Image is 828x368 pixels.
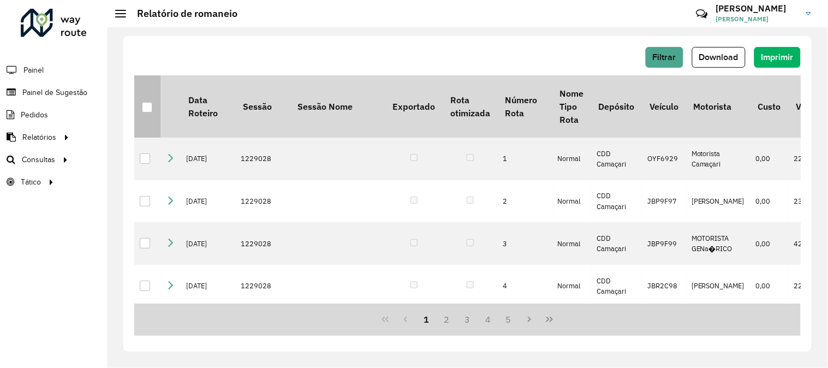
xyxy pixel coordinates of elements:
[750,138,788,180] td: 0,00
[126,8,237,20] h2: Relatório de romaneio
[754,47,801,68] button: Imprimir
[750,180,788,223] td: 0,00
[416,309,437,330] button: 1
[642,75,686,138] th: Veículo
[591,138,642,180] td: CDD Camaçari
[552,222,591,265] td: Normal
[761,52,794,62] span: Imprimir
[498,222,552,265] td: 3
[498,309,519,330] button: 5
[498,265,552,307] td: 4
[716,14,798,24] span: [PERSON_NAME]
[498,138,552,180] td: 1
[686,222,750,265] td: MOTORISTA GENa�RICO
[591,180,642,223] td: CDD Camaçari
[646,47,683,68] button: Filtrar
[539,309,560,330] button: Last Page
[437,309,457,330] button: 2
[21,109,48,121] span: Pedidos
[699,52,738,62] span: Download
[653,52,676,62] span: Filtrar
[478,309,498,330] button: 4
[690,2,713,26] a: Contato Rápido
[552,138,591,180] td: Normal
[457,309,478,330] button: 3
[235,265,290,307] td: 1229028
[290,75,385,138] th: Sessão Nome
[181,75,235,138] th: Data Roteiro
[181,265,235,307] td: [DATE]
[750,75,788,138] th: Custo
[642,138,686,180] td: OYF6929
[519,309,540,330] button: Next Page
[22,87,87,98] span: Painel de Sugestão
[22,132,56,143] span: Relatórios
[235,75,290,138] th: Sessão
[552,265,591,307] td: Normal
[642,265,686,307] td: JBR2C98
[686,138,750,180] td: Motorista Camaçari
[235,138,290,180] td: 1229028
[591,265,642,307] td: CDD Camaçari
[591,75,642,138] th: Depósito
[235,180,290,223] td: 1229028
[181,222,235,265] td: [DATE]
[692,47,746,68] button: Download
[498,180,552,223] td: 2
[181,180,235,223] td: [DATE]
[552,75,591,138] th: Nome Tipo Rota
[750,265,788,307] td: 0,00
[21,176,41,188] span: Tático
[686,265,750,307] td: [PERSON_NAME]
[750,222,788,265] td: 0,00
[443,75,497,138] th: Rota otimizada
[642,222,686,265] td: JBP9F99
[642,180,686,223] td: JBP9F97
[716,3,798,14] h3: [PERSON_NAME]
[552,180,591,223] td: Normal
[22,154,55,165] span: Consultas
[686,180,750,223] td: [PERSON_NAME]
[686,75,750,138] th: Motorista
[498,75,552,138] th: Número Rota
[591,222,642,265] td: CDD Camaçari
[385,75,443,138] th: Exportado
[23,64,44,76] span: Painel
[181,138,235,180] td: [DATE]
[235,222,290,265] td: 1229028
